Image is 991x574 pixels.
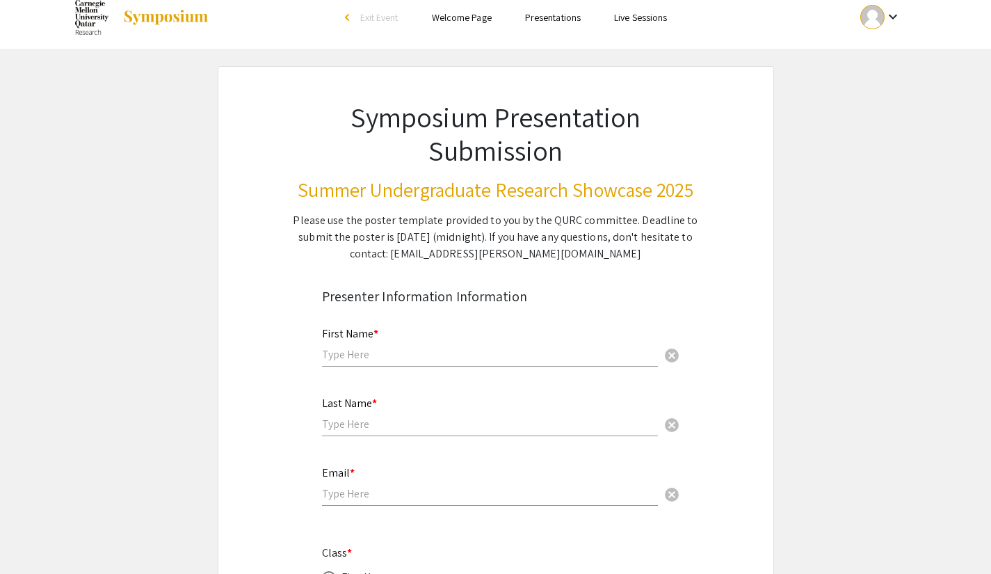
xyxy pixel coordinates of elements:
[286,212,706,262] div: Please use the poster template provided to you by the QURC committee. Deadline to submit the post...
[322,286,670,307] div: Presenter Information Information
[658,479,686,507] button: Clear
[322,396,377,410] mat-label: Last Name
[322,545,353,560] mat-label: Class
[885,8,901,25] mat-icon: Expand account dropdown
[663,417,680,433] span: cancel
[122,9,209,26] img: Symposium by ForagerOne
[614,11,667,24] a: Live Sessions
[10,511,59,564] iframe: Chat
[286,178,706,202] h3: Summer Undergraduate Research Showcase 2025
[322,347,658,362] input: Type Here
[360,11,398,24] span: Exit Event
[322,486,658,501] input: Type Here
[322,417,658,431] input: Type Here
[432,11,492,24] a: Welcome Page
[286,100,706,167] h1: Symposium Presentation Submission
[322,465,355,480] mat-label: Email
[658,410,686,438] button: Clear
[322,326,378,341] mat-label: First Name
[663,486,680,503] span: cancel
[663,347,680,364] span: cancel
[345,13,353,22] div: arrow_back_ios
[658,341,686,369] button: Clear
[846,1,916,33] button: Expand account dropdown
[525,11,581,24] a: Presentations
